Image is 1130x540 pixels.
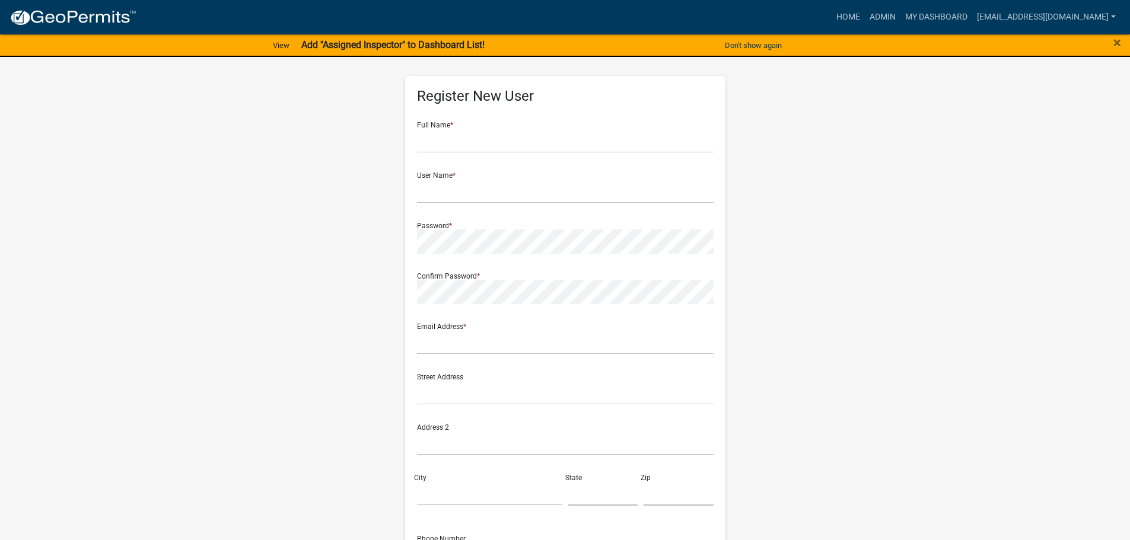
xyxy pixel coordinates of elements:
h5: Register New User [417,88,714,105]
button: Close [1113,36,1121,50]
button: Don't show again [720,36,787,55]
a: Admin [865,6,900,28]
a: My Dashboard [900,6,972,28]
a: View [268,36,294,55]
strong: Add "Assigned Inspector" to Dashboard List! [301,39,485,50]
span: × [1113,34,1121,51]
a: [EMAIL_ADDRESS][DOMAIN_NAME] [972,6,1121,28]
a: Home [832,6,865,28]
